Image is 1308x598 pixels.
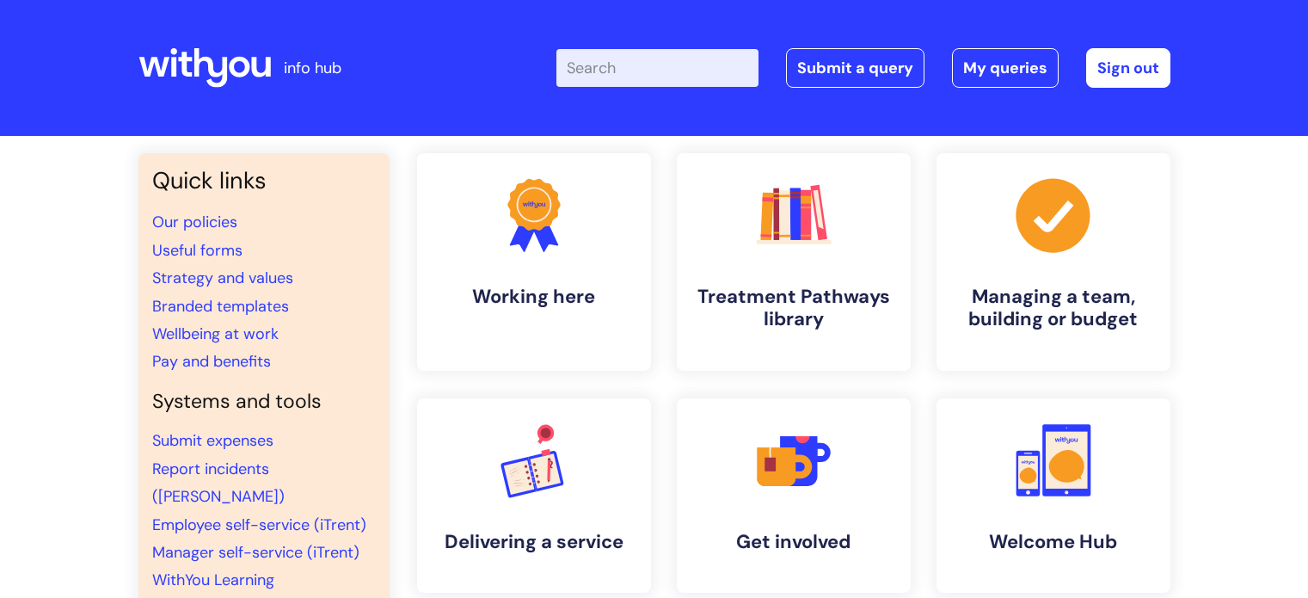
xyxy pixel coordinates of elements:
a: WithYou Learning [152,570,274,590]
a: Sign out [1086,48,1170,88]
a: Managing a team, building or budget [936,153,1170,371]
a: Get involved [677,398,911,593]
h3: Quick links [152,167,376,194]
h4: Delivering a service [431,531,637,553]
a: Treatment Pathways library [677,153,911,371]
input: Search [556,49,758,87]
a: Submit expenses [152,430,273,451]
a: Welcome Hub [936,398,1170,593]
h4: Managing a team, building or budget [950,286,1157,331]
h4: Treatment Pathways library [691,286,897,331]
a: Working here [417,153,651,371]
a: Branded templates [152,296,289,317]
p: info hub [284,54,341,82]
a: Delivering a service [417,398,651,593]
h4: Working here [431,286,637,308]
a: Wellbeing at work [152,324,279,344]
a: Strategy and values [152,268,293,288]
a: Pay and benefits [152,351,271,372]
a: Report incidents ([PERSON_NAME]) [152,459,285,507]
h4: Welcome Hub [950,531,1157,553]
h4: Systems and tools [152,390,376,414]
a: My queries [952,48,1059,88]
a: Employee self-service (iTrent) [152,515,366,535]
a: Manager self-service (iTrent) [152,542,359,563]
a: Our policies [152,212,237,232]
a: Useful forms [152,240,243,261]
h4: Get involved [691,531,897,553]
a: Submit a query [786,48,924,88]
div: | - [556,48,1170,88]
